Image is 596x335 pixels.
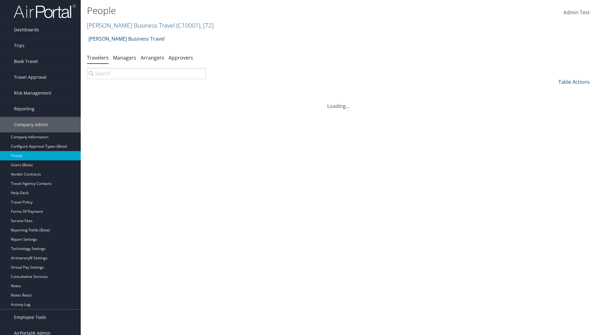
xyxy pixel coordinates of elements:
a: Approvers [169,54,193,61]
a: Table Actions [558,78,590,85]
a: [PERSON_NAME] Business Travel [88,33,165,45]
span: Trips [14,38,25,53]
input: Search [87,68,206,79]
span: Company Admin [14,117,48,132]
a: Travelers [87,54,109,61]
a: Admin Test [563,3,590,22]
h1: People [87,4,422,17]
span: Book Travel [14,54,38,69]
span: Reporting [14,101,34,117]
span: Employee Tools [14,310,46,325]
div: Loading... [87,95,590,110]
span: ( C10001 ) [176,21,200,29]
a: [PERSON_NAME] Business Travel [87,21,214,29]
img: airportal-logo.png [14,4,76,19]
span: Dashboards [14,22,39,38]
a: Managers [113,54,136,61]
span: , [ 72 ] [200,21,214,29]
span: Risk Management [14,85,51,101]
a: Arrangers [141,54,164,61]
span: Travel Approval [14,69,47,85]
span: Admin Test [563,9,590,16]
